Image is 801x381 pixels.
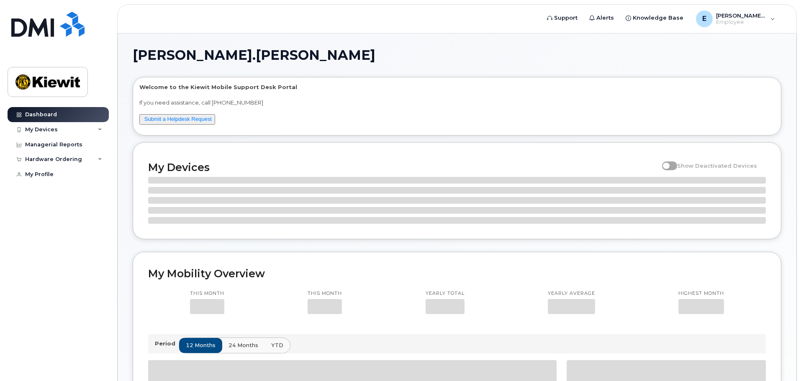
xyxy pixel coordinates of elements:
[139,114,215,125] button: Submit a Helpdesk Request
[139,99,775,107] p: If you need assistance, call [PHONE_NUMBER]
[662,158,669,164] input: Show Deactivated Devices
[308,290,342,297] p: This month
[271,341,283,349] span: YTD
[148,161,658,174] h2: My Devices
[678,290,724,297] p: Highest month
[190,290,224,297] p: This month
[155,340,179,348] p: Period
[133,49,375,61] span: [PERSON_NAME].[PERSON_NAME]
[426,290,465,297] p: Yearly total
[548,290,595,297] p: Yearly average
[677,162,757,169] span: Show Deactivated Devices
[148,267,766,280] h2: My Mobility Overview
[144,116,212,122] a: Submit a Helpdesk Request
[139,83,775,91] p: Welcome to the Kiewit Mobile Support Desk Portal
[228,341,258,349] span: 24 months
